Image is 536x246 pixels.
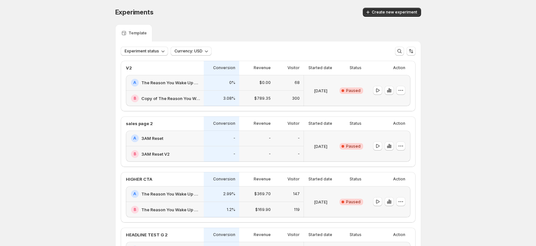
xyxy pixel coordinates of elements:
[287,121,300,126] p: Visitor
[287,65,300,70] p: Visitor
[294,207,300,212] p: 119
[174,49,202,54] span: Currency: USD
[350,177,362,182] p: Status
[141,191,200,197] h2: The Reason You Wake Up at 3AM v3
[308,232,332,237] p: Started date
[254,121,271,126] p: Revenue
[350,65,362,70] p: Status
[255,207,271,212] p: $169.90
[213,65,235,70] p: Conversion
[141,135,163,141] h2: 3AM Reset
[126,176,152,182] p: HIGHER CTA
[292,96,300,101] p: 300
[269,151,271,157] p: -
[229,80,235,85] p: 0%
[126,120,153,127] p: sales page 2
[393,121,405,126] p: Action
[223,191,235,196] p: 2.99%
[213,177,235,182] p: Conversion
[346,88,361,93] span: Paused
[227,207,235,212] p: 1.2%
[259,80,271,85] p: $0.00
[141,95,200,102] h2: Copy of The Reason You Wake Up At 3AM
[287,232,300,237] p: Visitor
[171,47,212,56] button: Currency: USD
[372,10,417,15] span: Create new experiment
[213,232,235,237] p: Conversion
[308,121,332,126] p: Started date
[350,232,362,237] p: Status
[133,191,136,196] h2: A
[314,143,327,150] p: [DATE]
[293,191,300,196] p: 147
[254,191,271,196] p: $369.70
[233,151,235,157] p: -
[134,151,136,157] h2: B
[346,144,361,149] span: Paused
[314,199,327,205] p: [DATE]
[314,87,327,94] p: [DATE]
[133,136,136,141] h2: A
[393,232,405,237] p: Action
[308,65,332,70] p: Started date
[141,206,200,213] h2: The Reason You Wake Up at 3AM v3.1
[254,65,271,70] p: Revenue
[254,96,271,101] p: $789.35
[346,199,361,205] span: Paused
[393,65,405,70] p: Action
[126,232,168,238] p: HEADLINE TEST G 2
[223,96,235,101] p: 3.08%
[287,177,300,182] p: Visitor
[407,47,416,56] button: Sort the results
[133,80,136,85] h2: A
[126,65,132,71] p: V2
[254,232,271,237] p: Revenue
[134,96,136,101] h2: B
[121,47,168,56] button: Experiment status
[254,177,271,182] p: Revenue
[141,79,200,86] h2: The Reason You Wake Up At 3AM
[128,31,147,36] p: Template
[213,121,235,126] p: Conversion
[350,121,362,126] p: Status
[295,80,300,85] p: 68
[298,151,300,157] p: -
[141,151,170,157] h2: 3AM Reset V2
[298,136,300,141] p: -
[363,8,421,17] button: Create new experiment
[393,177,405,182] p: Action
[134,207,136,212] h2: B
[269,136,271,141] p: -
[125,49,159,54] span: Experiment status
[308,177,332,182] p: Started date
[233,136,235,141] p: -
[115,8,154,16] span: Experiments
